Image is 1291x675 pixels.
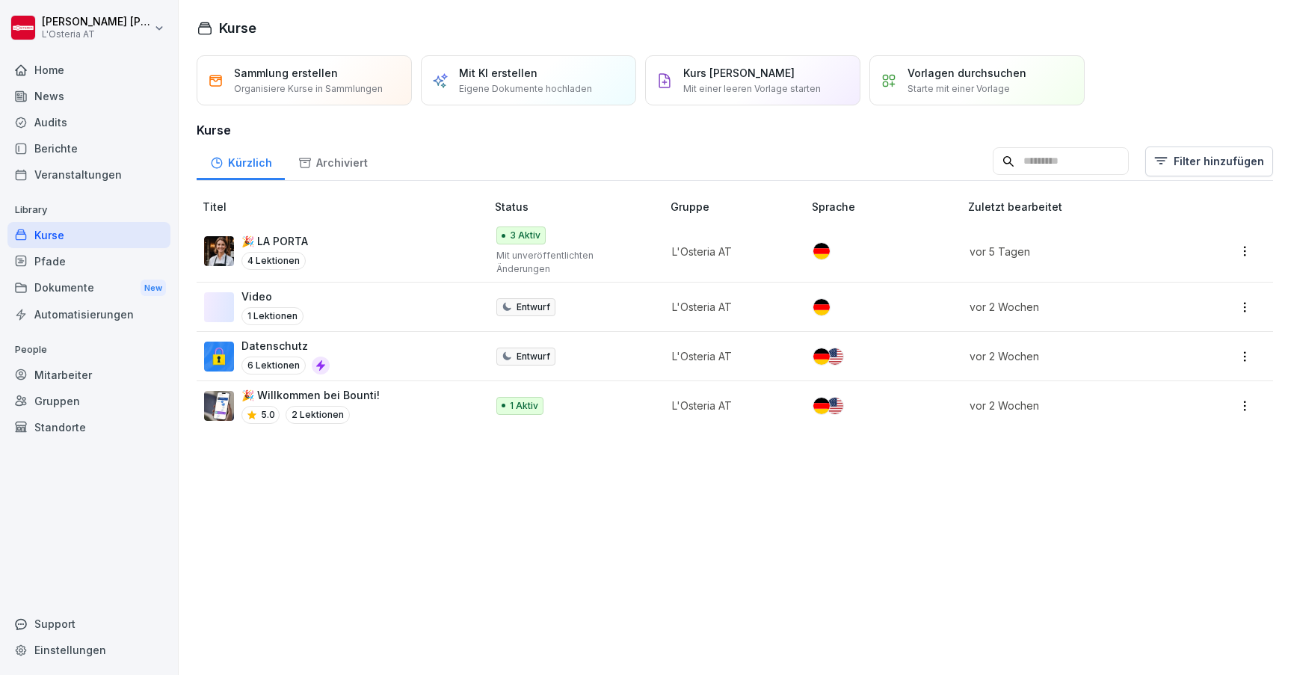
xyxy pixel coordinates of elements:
[7,109,170,135] a: Audits
[908,65,1026,81] p: Vorlagen durchsuchen
[970,299,1177,315] p: vor 2 Wochen
[7,198,170,222] p: Library
[672,244,788,259] p: L'Osteria AT
[827,398,843,414] img: us.svg
[813,348,830,365] img: de.svg
[672,398,788,413] p: L'Osteria AT
[204,342,234,372] img: gp1n7epbxsf9lzaihqn479zn.png
[141,280,166,297] div: New
[510,399,538,413] p: 1 Aktiv
[234,65,338,81] p: Sammlung erstellen
[517,350,550,363] p: Entwurf
[7,338,170,362] p: People
[7,274,170,302] a: DokumenteNew
[286,406,350,424] p: 2 Lektionen
[813,398,830,414] img: de.svg
[234,82,383,96] p: Organisiere Kurse in Sammlungen
[970,398,1177,413] p: vor 2 Wochen
[968,199,1195,215] p: Zuletzt bearbeitet
[7,637,170,663] a: Einstellungen
[683,65,795,81] p: Kurs [PERSON_NAME]
[459,82,592,96] p: Eigene Dokumente hochladen
[459,65,537,81] p: Mit KI erstellen
[197,121,1273,139] h3: Kurse
[7,301,170,327] a: Automatisierungen
[241,233,308,249] p: 🎉 LA PORTA
[908,82,1010,96] p: Starte mit einer Vorlage
[7,83,170,109] a: News
[241,338,330,354] p: Datenschutz
[7,248,170,274] a: Pfade
[197,142,285,180] a: Kürzlich
[7,362,170,388] a: Mitarbeiter
[517,300,550,314] p: Entwurf
[7,414,170,440] a: Standorte
[7,57,170,83] a: Home
[7,135,170,161] a: Berichte
[495,199,665,215] p: Status
[241,307,304,325] p: 1 Lektionen
[42,29,151,40] p: L'Osteria AT
[42,16,151,28] p: [PERSON_NAME] [PERSON_NAME]
[241,357,306,375] p: 6 Lektionen
[7,274,170,302] div: Dokumente
[970,348,1177,364] p: vor 2 Wochen
[285,142,380,180] a: Archiviert
[671,199,806,215] p: Gruppe
[496,249,647,276] p: Mit unveröffentlichten Änderungen
[813,299,830,315] img: de.svg
[672,299,788,315] p: L'Osteria AT
[812,199,962,215] p: Sprache
[813,243,830,259] img: de.svg
[510,229,540,242] p: 3 Aktiv
[241,252,306,270] p: 4 Lektionen
[204,236,234,266] img: gildg6d9tgvhimvy0yxdwxtc.png
[7,611,170,637] div: Support
[1145,147,1273,176] button: Filter hinzufügen
[683,82,821,96] p: Mit einer leeren Vorlage starten
[7,388,170,414] a: Gruppen
[261,408,275,422] p: 5.0
[241,387,380,403] p: 🎉 Willkommen bei Bounti!
[7,222,170,248] a: Kurse
[203,199,489,215] p: Titel
[241,289,304,304] p: Video
[827,348,843,365] img: us.svg
[204,391,234,421] img: b4eu0mai1tdt6ksd7nlke1so.png
[219,18,256,38] h1: Kurse
[672,348,788,364] p: L'Osteria AT
[7,161,170,188] a: Veranstaltungen
[970,244,1177,259] p: vor 5 Tagen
